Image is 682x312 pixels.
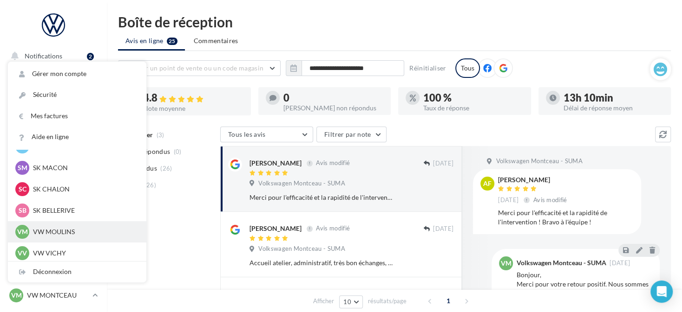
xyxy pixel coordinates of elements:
[143,93,243,103] div: 4.8
[564,105,664,111] div: Délai de réponse moyen
[6,185,101,205] a: Médiathèque
[160,165,172,172] span: (26)
[7,287,99,304] a: VM VW MONTCEAU
[6,46,98,66] button: Notifications 2
[19,206,26,215] span: SB
[33,227,135,236] p: VW MOULINS
[144,181,156,189] span: (26)
[249,159,302,168] div: [PERSON_NAME]
[343,298,351,306] span: 10
[6,92,101,112] a: Boîte de réception25
[610,260,630,266] span: [DATE]
[501,259,511,268] span: VM
[8,84,146,105] a: Sécurité
[249,224,302,233] div: [PERSON_NAME]
[126,64,263,72] span: Choisir un point de vente ou un code magasin
[118,15,671,29] div: Boîte de réception
[27,291,89,300] p: VW MONTCEAU
[127,147,170,156] span: Non répondus
[483,179,492,188] span: AF
[339,295,363,308] button: 10
[17,227,28,236] span: VM
[143,105,243,112] div: Note moyenne
[423,105,524,111] div: Taux de réponse
[433,225,453,233] span: [DATE]
[517,260,606,266] div: Volkswagen Montceau - SUMA
[6,231,101,259] a: PLV et print personnalisable
[258,179,345,188] span: Volkswagen Montceau - SUMA
[8,127,146,147] a: Aide en ligne
[650,280,673,303] div: Open Intercom Messenger
[498,196,518,204] span: [DATE]
[316,159,350,167] span: Avis modifié
[406,63,450,74] button: Réinitialiser
[194,36,238,45] span: Commentaires
[533,196,567,204] span: Avis modifié
[316,225,350,232] span: Avis modifié
[6,209,101,228] a: Calendrier
[316,127,387,142] button: Filtrer par note
[19,185,26,194] span: SC
[33,206,135,215] p: SK BELLERIVE
[496,157,582,166] span: Volkswagen Montceau - SUMA
[498,208,634,227] div: Merci pour l'efficacité et la rapidité de l'intervention ! Bravo à l'équipe !
[283,93,384,103] div: 0
[249,258,393,267] div: Accueil atelier, administratif, très bon échanges, sympathique, du personnel agréables et motivés...
[249,289,302,299] div: [PERSON_NAME]
[455,58,480,78] div: Tous
[6,116,101,136] a: Visibilité en ligne
[8,261,146,282] div: Déconnexion
[33,163,135,172] p: SK MACON
[11,291,22,300] span: VM
[18,163,27,172] span: SM
[564,93,664,103] div: 13h 10min
[283,105,384,111] div: [PERSON_NAME] non répondus
[498,177,569,183] div: [PERSON_NAME]
[228,130,266,138] span: Tous les avis
[249,193,393,202] div: Merci pour l'efficacité et la rapidité de l'intervention ! Bravo à l'équipe !
[313,297,334,306] span: Afficher
[87,53,94,60] div: 2
[8,64,146,84] a: Gérer mon compte
[33,185,135,194] p: SK CHALON
[368,297,407,306] span: résultats/page
[6,162,101,182] a: Contacts
[6,140,101,159] a: Campagnes
[174,148,182,155] span: (0)
[433,159,453,168] span: [DATE]
[423,93,524,103] div: 100 %
[8,106,146,127] a: Mes factures
[33,248,135,258] p: VW VICHY
[25,52,62,60] span: Notifications
[441,293,456,308] span: 1
[118,60,281,76] button: Choisir un point de vente ou un code magasin
[18,248,27,258] span: VV
[220,127,313,142] button: Tous les avis
[6,70,101,89] a: Opérations
[258,245,345,253] span: Volkswagen Montceau - SUMA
